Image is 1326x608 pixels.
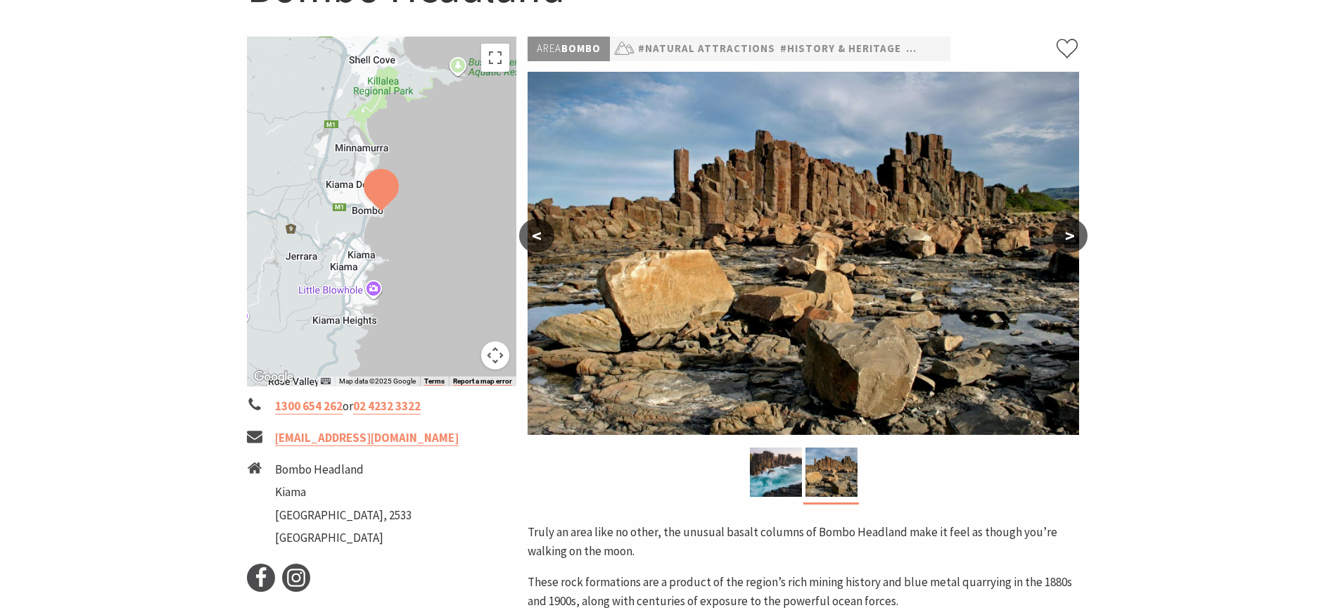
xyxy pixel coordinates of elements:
li: [GEOGRAPHIC_DATA], 2533 [275,506,412,525]
li: [GEOGRAPHIC_DATA] [275,528,412,547]
button: < [519,219,554,253]
button: Keyboard shortcuts [321,376,331,386]
button: Toggle fullscreen view [481,44,509,72]
a: 02 4232 3322 [353,398,421,414]
a: [EMAIL_ADDRESS][DOMAIN_NAME] [275,430,459,446]
a: Terms (opens in new tab) [424,377,445,386]
span: Area [537,42,561,55]
button: Map camera controls [481,341,509,369]
a: Report a map error [453,377,512,386]
img: Google [250,368,297,386]
a: #Natural Attractions [638,40,775,58]
img: Bombo Quarry [528,72,1079,435]
img: Bombo Quarry [805,448,858,497]
li: Kiama [275,483,412,502]
a: #History & Heritage [780,40,901,58]
p: Bombo [528,37,610,61]
a: 1300 654 262 [275,398,343,414]
img: Bombo Quarry [750,448,802,497]
p: Truly an area like no other, the unusual basalt columns of Bombo Headland make it feel as though ... [528,523,1079,561]
li: or [247,397,517,416]
li: Bombo Headland [275,460,412,479]
a: Open this area in Google Maps (opens a new window) [250,368,297,386]
span: Map data ©2025 Google [339,377,416,385]
button: > [1052,219,1088,253]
